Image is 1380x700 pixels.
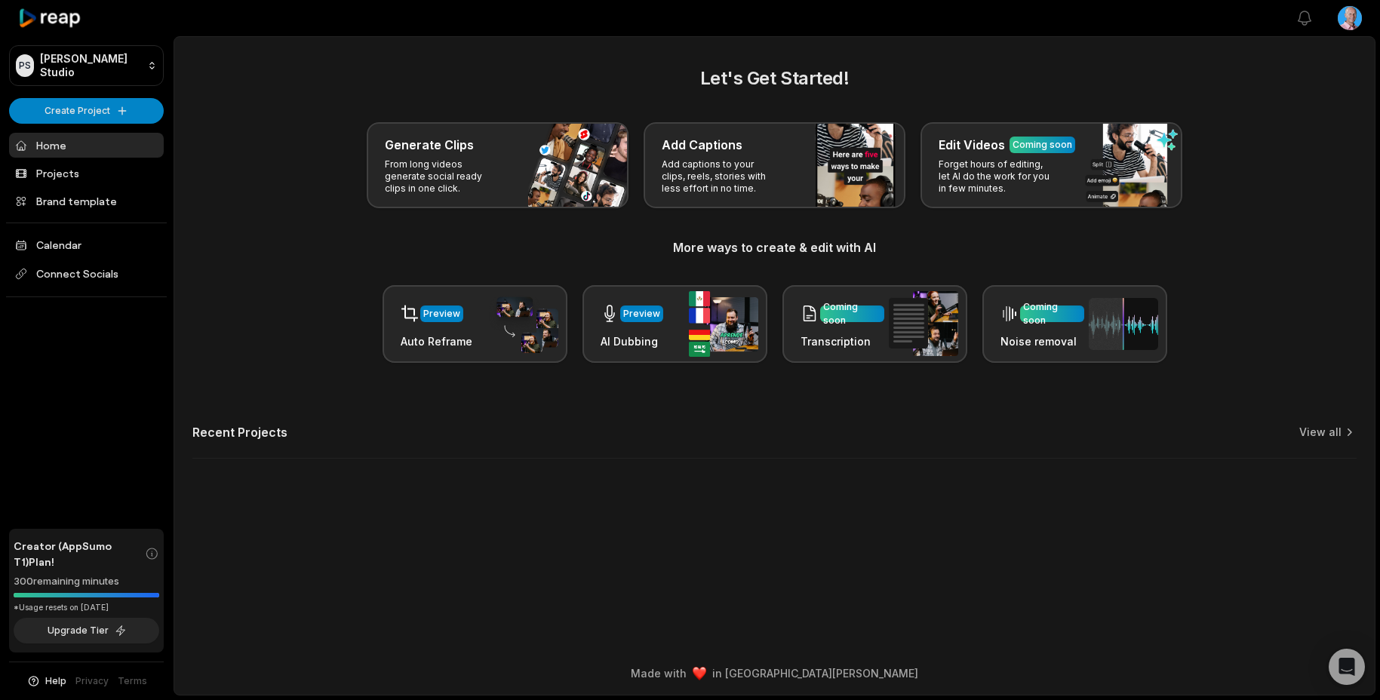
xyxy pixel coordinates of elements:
div: Preview [623,307,660,321]
a: Home [9,133,164,158]
span: Connect Socials [9,260,164,287]
div: Preview [423,307,460,321]
div: *Usage resets on [DATE] [14,602,159,613]
h3: Edit Videos [939,136,1005,154]
a: View all [1299,425,1342,440]
div: 300 remaining minutes [14,574,159,589]
div: PS [16,54,34,77]
a: Brand template [9,189,164,213]
img: heart emoji [693,667,706,680]
h2: Let's Get Started! [192,65,1357,92]
img: noise_removal.png [1089,298,1158,350]
h3: Transcription [801,333,884,349]
h3: Noise removal [1000,333,1084,349]
img: ai_dubbing.png [689,291,758,357]
button: Upgrade Tier [14,618,159,643]
img: transcription.png [889,291,958,356]
a: Terms [118,674,147,688]
div: Coming soon [1013,138,1072,152]
div: Coming soon [823,300,881,327]
a: Calendar [9,232,164,257]
div: Made with in [GEOGRAPHIC_DATA][PERSON_NAME] [188,665,1361,681]
p: Forget hours of editing, let AI do the work for you in few minutes. [939,158,1056,195]
p: [PERSON_NAME] Studio [40,52,141,79]
a: Privacy [75,674,109,688]
h3: Generate Clips [385,136,474,154]
a: Projects [9,161,164,186]
div: Open Intercom Messenger [1329,649,1365,685]
h3: AI Dubbing [601,333,663,349]
span: Creator (AppSumo T1) Plan! [14,538,145,570]
button: Help [26,674,66,688]
span: Help [45,674,66,688]
button: Create Project [9,98,164,124]
div: Coming soon [1023,300,1081,327]
h3: Add Captions [662,136,742,154]
h3: More ways to create & edit with AI [192,238,1357,256]
p: From long videos generate social ready clips in one click. [385,158,502,195]
h2: Recent Projects [192,425,287,440]
p: Add captions to your clips, reels, stories with less effort in no time. [662,158,779,195]
h3: Auto Reframe [401,333,472,349]
img: auto_reframe.png [489,295,558,354]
